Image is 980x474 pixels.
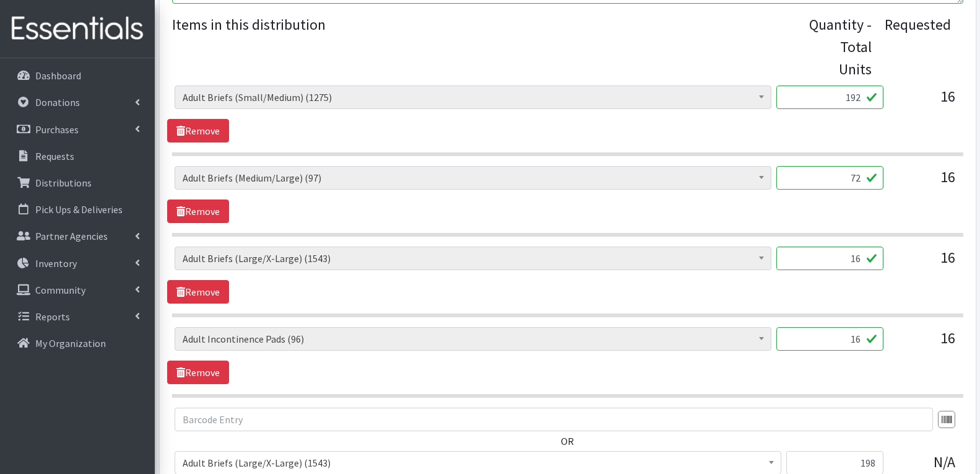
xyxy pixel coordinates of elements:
div: Quantity - Total Units [805,14,872,81]
p: Reports [35,310,70,323]
a: Requests [5,144,150,169]
span: Adult Briefs (Medium/Large) (97) [183,169,763,187]
div: 16 [893,166,955,200]
p: Partner Agencies [35,230,108,242]
div: 16 [893,327,955,361]
a: Dashboard [5,63,150,88]
a: Remove [167,119,229,143]
span: Adult Briefs (Small/Medium) (1275) [183,89,763,106]
p: Donations [35,96,80,108]
a: Remove [167,280,229,304]
span: Adult Briefs (Large/X-Large) (1543) [175,247,771,270]
p: Dashboard [35,69,81,82]
div: 16 [893,86,955,119]
input: Quantity [776,166,883,190]
a: Pick Ups & Deliveries [5,197,150,222]
a: Purchases [5,117,150,142]
p: Community [35,284,85,296]
a: Distributions [5,170,150,195]
div: Requested [884,14,951,81]
p: Purchases [35,123,79,136]
a: Community [5,278,150,302]
p: My Organization [35,337,106,349]
a: Donations [5,90,150,115]
p: Pick Ups & Deliveries [35,203,123,216]
span: Adult Incontinence Pads (96) [175,327,771,351]
div: 16 [893,247,955,280]
span: Adult Briefs (Medium/Large) (97) [175,166,771,190]
p: Requests [35,150,74,162]
label: OR [561,434,574,449]
span: Adult Briefs (Large/X-Large) (1543) [183,454,773,472]
input: Quantity [776,327,883,351]
p: Inventory [35,257,77,270]
legend: Items in this distribution [172,14,805,76]
span: Adult Briefs (Large/X-Large) (1543) [183,250,763,267]
a: Reports [5,304,150,329]
input: Quantity [776,247,883,270]
span: Adult Incontinence Pads (96) [183,330,763,348]
a: Inventory [5,251,150,276]
a: Remove [167,361,229,384]
a: My Organization [5,331,150,356]
p: Distributions [35,177,92,189]
img: HumanEssentials [5,8,150,50]
a: Partner Agencies [5,224,150,248]
input: Quantity [776,86,883,109]
a: Remove [167,200,229,223]
input: Barcode Entry [175,408,933,431]
span: Adult Briefs (Small/Medium) (1275) [175,86,771,109]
